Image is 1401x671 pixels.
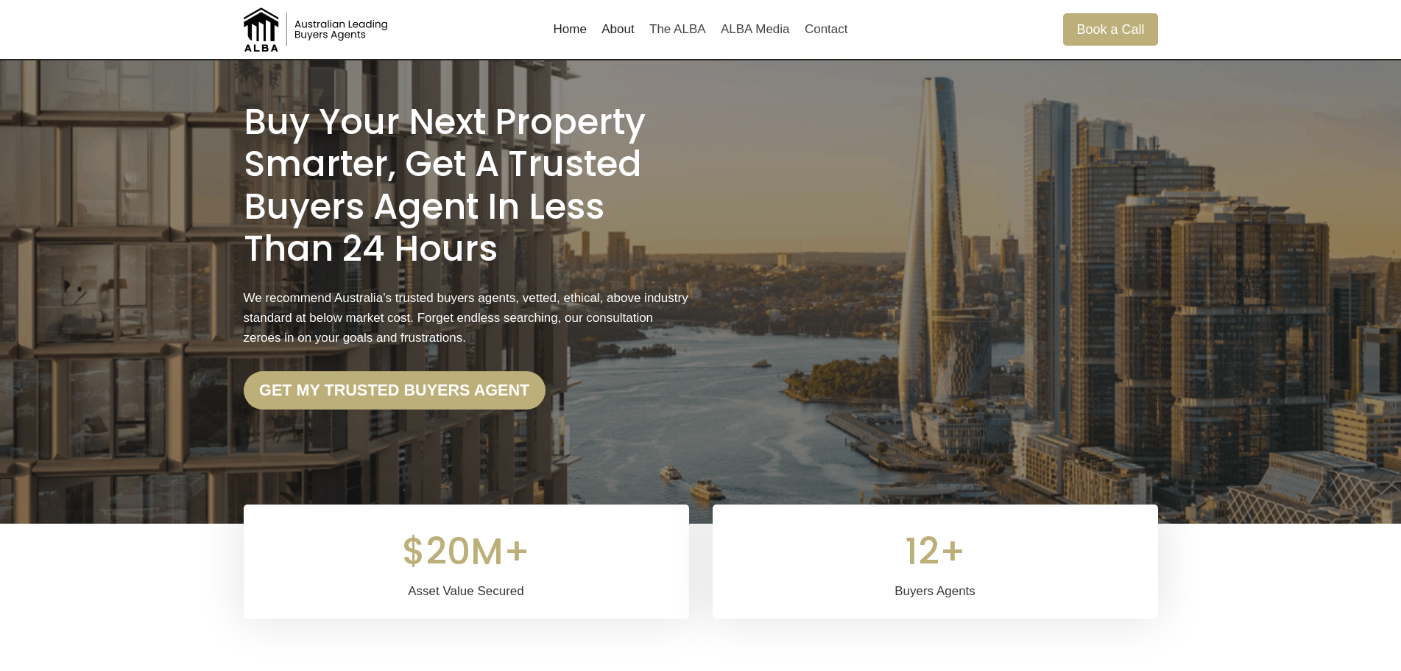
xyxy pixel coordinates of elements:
[713,12,797,47] a: ALBA Media
[244,371,546,410] a: Get my trusted Buyers Agent
[259,381,529,399] strong: Get my trusted Buyers Agent
[261,581,671,601] div: Asset Value Secured
[797,12,855,47] a: Contact
[1063,13,1157,45] a: Book a Call
[261,522,671,581] div: $20M+
[244,101,689,270] h1: Buy Your Next Property Smarter, Get a Trusted Buyers Agent in less than 24 Hours
[546,12,855,47] nav: Primary Navigation
[730,581,1140,601] div: Buyers Agents
[244,7,391,52] img: Australian Leading Buyers Agents
[594,12,642,47] a: About
[642,12,713,47] a: The ALBA
[244,288,689,348] p: We recommend Australia’s trusted buyers agents, vetted, ethical, above industry standard at below...
[730,522,1140,581] div: 12+
[546,12,594,47] a: Home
